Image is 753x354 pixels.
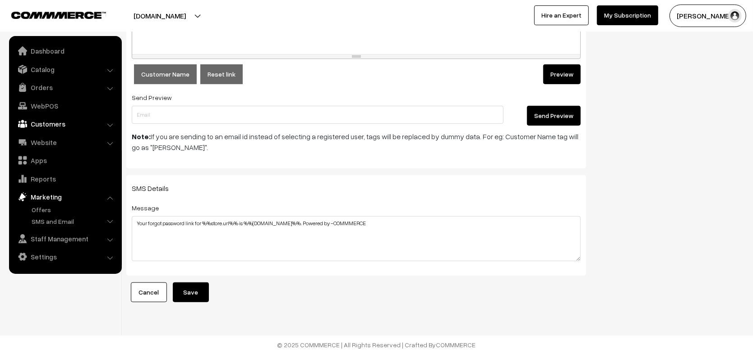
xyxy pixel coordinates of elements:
a: My Subscription [597,5,658,25]
button: Customer Name [134,64,197,84]
div: resize [132,54,580,59]
button: Preview [543,64,581,84]
button: Reset link [200,64,243,84]
a: WebPOS [11,98,119,114]
a: COMMMERCE [11,9,90,20]
textarea: Your forgot password link for %%store.url%% is %%[DOMAIN_NAME]%%. Powered by -COMMMERCE [132,216,581,261]
a: Catalog [11,61,119,77]
a: Settings [11,249,119,265]
a: COMMMERCE [436,341,476,349]
a: SMS and Email [29,217,119,226]
a: Apps [11,152,119,168]
label: Send Preview [132,93,172,102]
a: Staff Management [11,231,119,247]
img: user [728,9,742,23]
a: Dashboard [11,43,119,59]
b: Note: [132,132,151,141]
a: Hire an Expert [534,5,589,25]
button: [PERSON_NAME]… [670,5,746,27]
h3: SMS Details [132,184,581,193]
label: Message [132,203,159,213]
button: Send Preview [527,106,581,126]
a: Offers [29,205,119,214]
a: Website [11,134,119,150]
a: Marketing [11,189,119,205]
a: Orders [11,79,119,95]
a: Customers [11,116,119,132]
a: Cancel [131,282,167,302]
a: Reports [11,171,119,187]
span: If you are sending to an email id instead of selecting a registered user, tags will be replaced b... [132,132,578,152]
img: COMMMERCE [11,12,106,18]
button: [DOMAIN_NAME] [102,5,217,27]
input: Email [132,106,504,124]
button: Save [173,282,209,302]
